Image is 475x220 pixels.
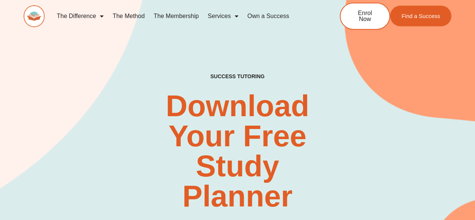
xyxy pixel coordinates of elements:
[149,8,203,25] a: The Membership
[174,73,301,80] h4: SUCCESS TUTORING​
[243,8,294,25] a: Own a Success
[340,3,390,30] a: Enrol Now
[52,8,108,25] a: The Difference
[352,10,378,22] span: Enrol Now
[390,6,451,26] a: Find a Success
[108,8,149,25] a: The Method
[203,8,243,25] a: Services
[141,91,334,211] h2: Download Your Free Study Planner​
[52,8,315,25] nav: Menu
[401,13,440,19] span: Find a Success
